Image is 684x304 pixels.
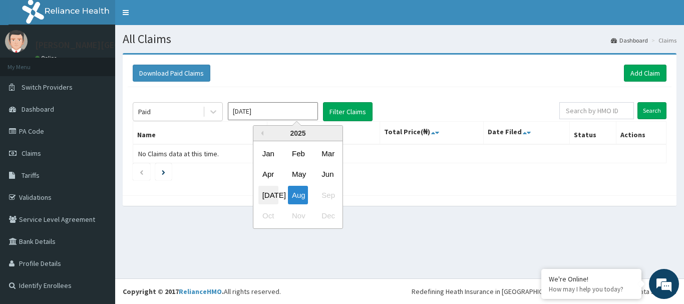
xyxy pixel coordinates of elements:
button: Download Paid Claims [133,65,210,82]
th: Name [133,122,267,145]
div: Choose August 2025 [288,186,308,204]
img: User Image [5,30,28,53]
input: Select Month and Year [228,102,318,120]
div: month 2025-08 [253,143,343,226]
a: Next page [162,167,165,176]
div: Paid [138,107,151,117]
p: [PERSON_NAME][GEOGRAPHIC_DATA] [35,41,183,50]
button: Filter Claims [323,102,373,121]
th: Date Filed [484,122,570,145]
div: Choose February 2025 [288,144,308,163]
div: Choose April 2025 [258,165,278,184]
a: RelianceHMO [179,287,222,296]
p: How may I help you today? [549,285,634,293]
span: Tariffs [22,171,40,180]
span: Switch Providers [22,83,73,92]
a: Add Claim [624,65,666,82]
span: Claims [22,149,41,158]
th: Status [570,122,616,145]
a: Online [35,55,59,62]
button: Previous Year [258,131,263,136]
a: Dashboard [611,36,648,45]
span: Dashboard [22,105,54,114]
strong: Copyright © 2017 . [123,287,224,296]
span: No Claims data at this time. [138,149,219,158]
div: We're Online! [549,274,634,283]
div: Choose May 2025 [288,165,308,184]
li: Claims [649,36,676,45]
div: Choose July 2025 [258,186,278,204]
footer: All rights reserved. [115,278,684,304]
h1: All Claims [123,33,676,46]
th: Encounter Date [267,122,380,145]
th: Actions [616,122,666,145]
a: Previous page [139,167,144,176]
input: Search by HMO ID [559,102,634,119]
th: Total Price(₦) [380,122,484,145]
div: Choose June 2025 [317,165,337,184]
div: Choose January 2025 [258,144,278,163]
div: 2025 [253,126,343,141]
input: Search [637,102,666,119]
div: Redefining Heath Insurance in [GEOGRAPHIC_DATA] using Telemedicine and Data Science! [412,286,676,296]
div: Choose March 2025 [317,144,337,163]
